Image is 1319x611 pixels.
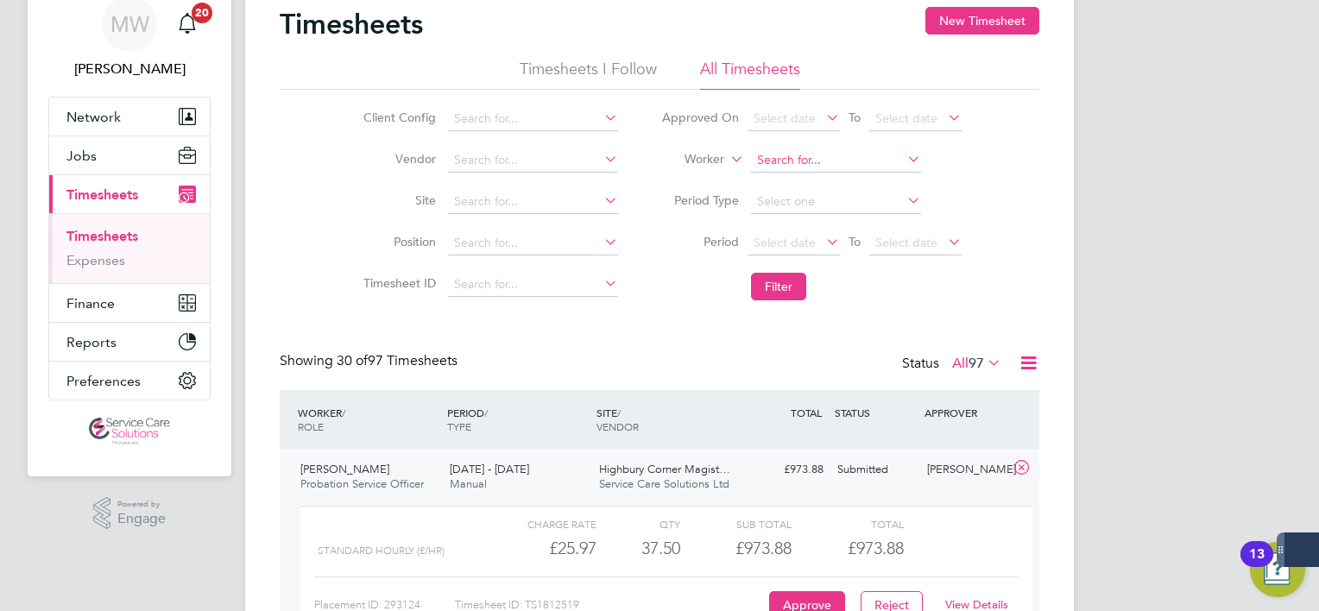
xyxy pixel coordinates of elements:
span: [PERSON_NAME] [300,462,389,476]
div: Status [902,352,1005,376]
span: Select date [875,110,937,126]
span: Service Care Solutions Ltd [599,476,729,491]
label: Period [661,234,739,249]
input: Search for... [448,148,618,173]
span: Jobs [66,148,97,164]
span: MW [110,13,149,35]
div: QTY [596,513,680,534]
span: / [617,406,621,419]
span: Powered by [117,497,166,512]
button: Filter [751,273,806,300]
span: Engage [117,512,166,526]
span: Highbury Corner Magist… [599,462,730,476]
label: Worker [647,151,724,168]
input: Search for... [448,273,618,297]
div: STATUS [830,397,920,428]
span: To [843,230,866,253]
button: Network [49,98,210,135]
div: APPROVER [920,397,1010,428]
li: Timesheets I Follow [520,59,657,90]
label: All [952,355,1001,372]
a: Expenses [66,252,125,268]
button: New Timesheet [925,7,1039,35]
span: To [843,106,866,129]
div: Showing [280,352,461,370]
div: Submitted [830,456,920,484]
span: ROLE [298,419,324,433]
button: Reports [49,323,210,361]
a: Timesheets [66,228,138,244]
button: Timesheets [49,175,210,213]
span: Finance [66,295,115,312]
span: [DATE] - [DATE] [450,462,529,476]
div: SITE [592,397,742,442]
div: £25.97 [485,534,596,563]
span: Mark White [48,59,211,79]
span: Standard Hourly (£/HR) [318,545,445,557]
div: PERIOD [443,397,592,442]
div: Total [792,513,903,534]
div: 13 [1249,554,1265,576]
span: TYPE [447,419,471,433]
div: Sub Total [680,513,792,534]
label: Vendor [358,151,436,167]
div: WORKER [293,397,443,442]
span: Network [66,109,121,125]
button: Preferences [49,362,210,400]
span: 30 of [337,352,368,369]
label: Timesheet ID [358,275,436,291]
span: Probation Service Officer [300,476,424,491]
span: 97 Timesheets [337,352,458,369]
div: 37.50 [596,534,680,563]
li: All Timesheets [700,59,800,90]
button: Open Resource Center, 13 new notifications [1250,542,1305,597]
a: Powered byEngage [93,497,167,530]
input: Search for... [751,148,921,173]
input: Search for... [448,231,618,255]
span: / [342,406,345,419]
span: VENDOR [596,419,639,433]
div: £973.88 [680,534,792,563]
input: Search for... [448,190,618,214]
button: Finance [49,284,210,322]
span: Reports [66,334,117,350]
span: 20 [192,3,212,23]
input: Select one [751,190,921,214]
span: Select date [754,110,816,126]
a: Go to home page [48,418,211,445]
label: Position [358,234,436,249]
div: Charge rate [485,513,596,534]
button: Jobs [49,136,210,174]
div: [PERSON_NAME] [920,456,1010,484]
span: Preferences [66,373,141,389]
img: servicecare-logo-retina.png [89,418,170,445]
input: Search for... [448,107,618,131]
label: Client Config [358,110,436,125]
span: Manual [450,476,487,491]
span: 97 [969,355,984,372]
span: / [484,406,488,419]
h2: Timesheets [280,7,423,41]
span: Timesheets [66,186,138,203]
span: TOTAL [791,406,822,419]
span: Select date [754,235,816,250]
label: Approved On [661,110,739,125]
span: £973.88 [848,538,904,558]
label: Period Type [661,192,739,208]
div: £973.88 [741,456,830,484]
div: Timesheets [49,213,210,283]
label: Site [358,192,436,208]
span: Select date [875,235,937,250]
